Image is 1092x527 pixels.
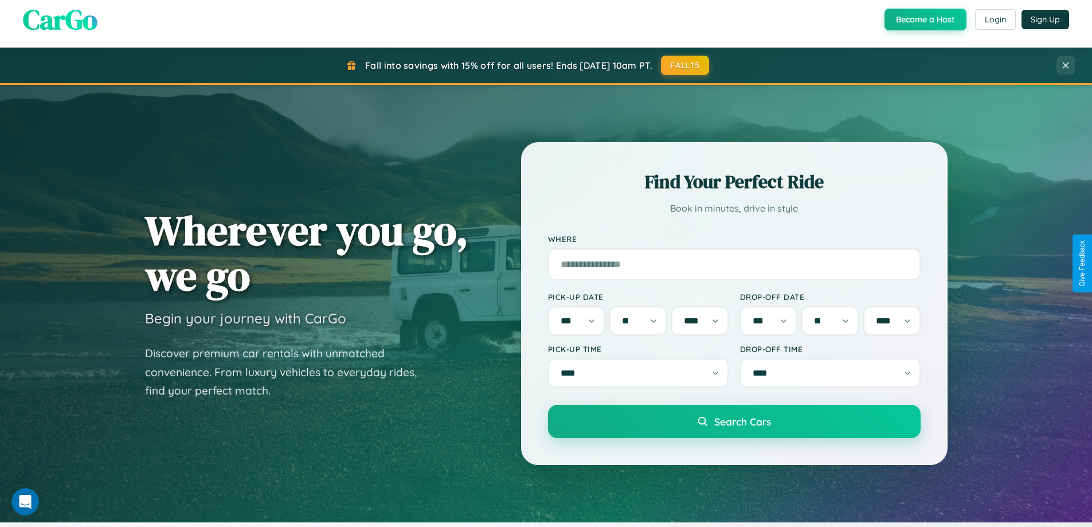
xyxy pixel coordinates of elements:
h1: Wherever you go, we go [145,208,468,298]
button: Login [975,9,1016,30]
h2: Find Your Perfect Ride [548,169,921,194]
iframe: Intercom live chat [11,488,39,516]
span: Fall into savings with 15% off for all users! Ends [DATE] 10am PT. [365,60,652,71]
button: Sign Up [1021,10,1069,29]
div: Give Feedback [1078,240,1086,287]
span: Search Cars [714,415,771,428]
button: FALL15 [661,56,709,75]
button: Become a Host [884,9,966,30]
label: Where [548,234,921,244]
button: Search Cars [548,405,921,438]
label: Drop-off Time [740,344,921,354]
label: Pick-up Date [548,292,729,302]
h3: Begin your journey with CarGo [145,310,346,327]
span: CarGo [23,1,97,38]
label: Pick-up Time [548,344,729,354]
label: Drop-off Date [740,292,921,302]
p: Discover premium car rentals with unmatched convenience. From luxury vehicles to everyday rides, ... [145,344,432,400]
p: Book in minutes, drive in style [548,200,921,217]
